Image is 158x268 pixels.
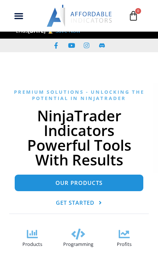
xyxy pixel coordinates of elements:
span: Our Products [55,180,103,186]
a: Get Started [56,195,102,211]
span: 🍂 SEPTEMBER SALE | Up To 50% OFF | Ends [16,17,117,34]
span: 0 [135,8,141,14]
strong: [DATE] ⌛ [28,27,55,34]
h6: Premium Solutions - Unlocking the Potential in NinjaTrader [9,89,149,101]
h1: NinjaTrader Indicators Powerful Tools With Results [9,108,149,167]
a: 0 [117,5,150,26]
div: Menu Toggle [12,9,26,23]
a: Save Now [55,27,80,34]
span: Programming [63,241,93,247]
span: Profits [117,241,132,247]
img: LogoAI | Affordable Indicators – NinjaTrader [47,5,113,27]
span: Products [22,241,42,247]
a: Our Products [15,175,143,191]
span: Get Started [56,200,94,206]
